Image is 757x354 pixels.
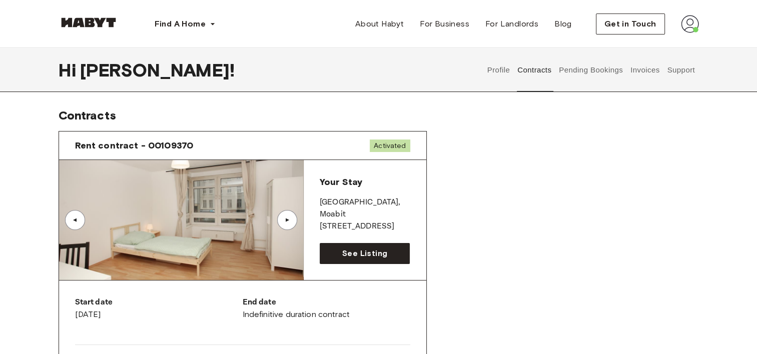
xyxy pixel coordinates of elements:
[666,48,696,92] button: Support
[59,108,116,122] span: Contracts
[59,17,119,27] img: Habyt
[80,59,235,80] span: [PERSON_NAME] !
[320,176,362,187] span: Your Stay
[558,48,624,92] button: Pending Bookings
[604,18,656,30] span: Get in Touch
[412,14,477,34] a: For Business
[546,14,580,34] a: Blog
[596,13,665,34] button: Get in Touch
[75,296,243,308] p: Start date
[370,139,410,152] span: Activated
[320,220,410,232] p: [STREET_ADDRESS]
[486,48,511,92] button: Profile
[243,296,410,308] p: End date
[59,160,303,280] img: Image of the room
[483,48,698,92] div: user profile tabs
[70,217,80,223] div: ▲
[147,14,224,34] button: Find A Home
[320,243,410,264] a: See Listing
[681,15,699,33] img: avatar
[347,14,412,34] a: About Habyt
[485,18,538,30] span: For Landlords
[629,48,660,92] button: Invoices
[355,18,404,30] span: About Habyt
[75,139,194,151] span: Rent contract - 00109370
[320,196,410,220] p: [GEOGRAPHIC_DATA] , Moabit
[155,18,206,30] span: Find A Home
[554,18,572,30] span: Blog
[420,18,469,30] span: For Business
[342,247,387,259] span: See Listing
[516,48,553,92] button: Contracts
[477,14,546,34] a: For Landlords
[75,296,243,320] div: [DATE]
[59,59,80,80] span: Hi
[243,296,410,320] div: Indefinitive duration contract
[282,217,292,223] div: ▲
